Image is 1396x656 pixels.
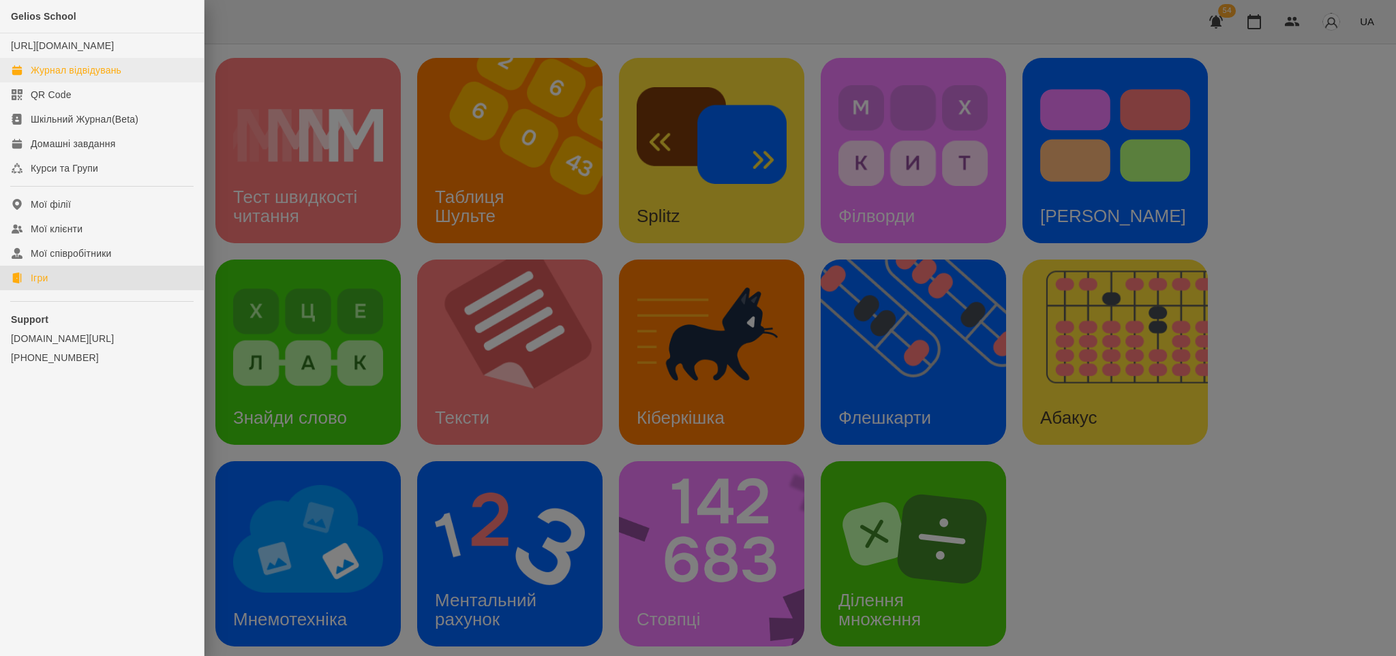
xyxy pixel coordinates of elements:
[31,112,138,126] div: Шкільний Журнал(Beta)
[31,63,121,77] div: Журнал відвідувань
[31,137,115,151] div: Домашні завдання
[11,11,76,22] span: Gelios School
[11,332,193,345] a: [DOMAIN_NAME][URL]
[31,198,71,211] div: Мої філії
[31,271,48,285] div: Ігри
[31,247,112,260] div: Мої співробітники
[11,40,114,51] a: [URL][DOMAIN_NAME]
[11,351,193,364] a: [PHONE_NUMBER]
[31,88,72,101] div: QR Code
[31,161,98,175] div: Курси та Групи
[31,222,82,236] div: Мої клієнти
[11,313,193,326] p: Support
